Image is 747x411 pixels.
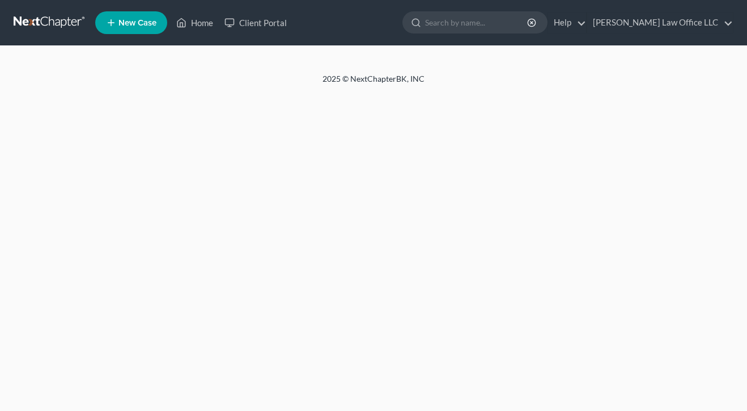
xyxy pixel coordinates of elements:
a: Client Portal [219,12,292,33]
div: 2025 © NextChapterBK, INC [50,73,697,94]
a: Home [171,12,219,33]
a: Help [548,12,586,33]
input: Search by name... [425,12,529,33]
span: New Case [118,19,156,27]
a: [PERSON_NAME] Law Office LLC [587,12,733,33]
